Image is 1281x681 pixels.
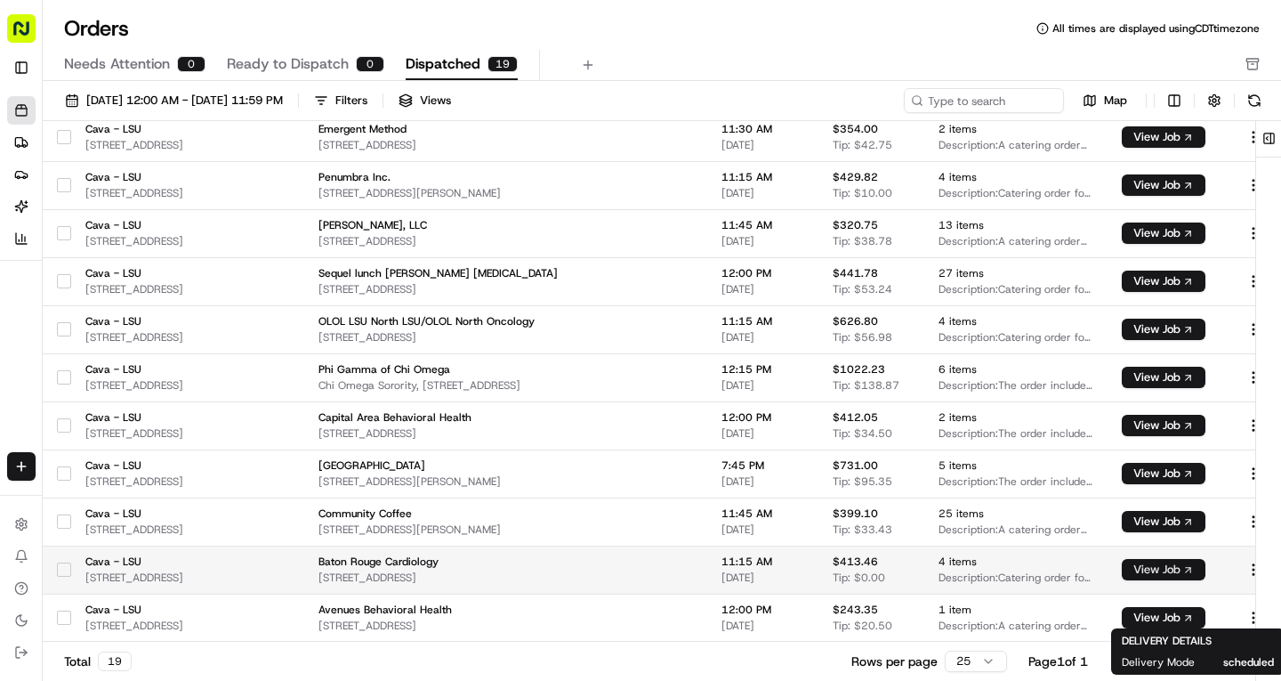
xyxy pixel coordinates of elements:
div: 0 [177,56,205,72]
span: [STREET_ADDRESS] [85,186,183,200]
span: $413.46 [833,555,878,569]
div: Total [64,652,132,671]
span: [STREET_ADDRESS][PERSON_NAME] [318,523,693,537]
span: [STREET_ADDRESS] [85,330,183,345]
span: OLOL LSU North LSU/OLOL North Oncology [318,314,693,328]
span: 7:45 PM [721,458,804,473]
span: Views [420,93,451,109]
span: Tip: $53.24 [833,282,892,296]
span: Ready to Dispatch [227,53,349,75]
span: $429.82 [833,170,878,184]
span: [PERSON_NAME], LLC [318,218,693,232]
button: Views [391,88,459,113]
span: [STREET_ADDRESS] [85,378,183,393]
span: 4 items [939,314,1093,328]
span: Description: A catering order consisting of various salads (Greek, Harissa Avocado), grilled chic... [939,234,1093,248]
span: 6 items [939,362,1093,377]
span: [STREET_ADDRESS] [85,474,183,489]
a: 💻API Documentation [143,391,293,423]
div: Page 1 of 1 [1028,653,1088,670]
span: $399.10 [833,507,878,521]
span: Cava - LSU [85,266,183,280]
span: Needs Attention [64,53,170,75]
span: $320.75 [833,218,878,232]
span: 4 items [939,170,1093,184]
div: Past conversations [18,231,114,246]
span: Tip: $56.98 [833,330,892,345]
span: Wisdom [PERSON_NAME] [55,276,189,290]
button: View Job [1122,511,1205,532]
button: Map [1071,90,1139,111]
img: LSU Baton Rouge [18,307,46,336]
span: Phi Gamma of Chi Omega [318,362,693,377]
span: [DATE] [721,426,804,441]
a: View Job [1122,370,1205,385]
span: [DATE] [721,571,804,585]
button: See all [276,228,324,249]
span: Cava - LSU [85,362,183,377]
span: Baton Rouge Cardiology [318,555,693,569]
span: [STREET_ADDRESS] [85,571,183,585]
span: [STREET_ADDRESS] [85,282,183,296]
span: Tip: $138.87 [833,378,899,393]
a: View Job [1122,178,1205,192]
div: 19 [98,652,132,671]
span: [DATE] [721,474,804,489]
div: We're available if you need us! [80,188,245,202]
span: [DATE] [721,619,804,633]
button: View Job [1122,559,1205,580]
span: Description: The order includes two Group Bowl Bars with various toppings and 12 Pita Quarters, d... [939,426,1093,441]
a: 📗Knowledge Base [11,391,143,423]
button: View Job [1122,126,1205,148]
span: Cava - LSU [85,314,183,328]
span: Penumbra Inc. [318,170,693,184]
span: Description: Catering order for 20 people, including two Group Bowl Bars (Harissa Honey Chicken a... [939,186,1093,200]
span: Description: Catering order for 27 people, including 9 Greek Salads, 9 Chicken + Rice bowls, and ... [939,282,1093,296]
span: [STREET_ADDRESS] [85,426,183,441]
div: Start new chat [80,170,292,188]
span: 11:15 AM [721,314,804,328]
span: Cava - LSU [85,458,183,473]
span: 2 items [939,410,1093,425]
span: [DATE] [203,276,239,290]
p: Rows per page [851,653,938,670]
span: [DATE] [721,234,804,248]
span: 11:45 AM [721,507,804,521]
span: Description: The order includes 3x GROUP BOWL BAR - Grilled Chicken and 3x GROUP BOWL BAR - Haris... [939,378,1093,393]
span: $731.00 [833,458,878,473]
span: [STREET_ADDRESS] [318,282,693,296]
span: [DATE] [721,330,804,345]
h1: Orders [64,14,129,43]
span: $243.35 [833,603,878,617]
span: [STREET_ADDRESS] [318,426,693,441]
span: 12:00 PM [721,603,804,617]
span: [STREET_ADDRESS] [318,330,693,345]
span: Cava - LSU [85,170,183,184]
span: 2 items [939,122,1093,136]
span: Cava - LSU [85,555,183,569]
span: [DATE] [161,324,197,338]
span: [DATE] [721,378,804,393]
span: Tip: $38.78 [833,234,892,248]
span: [DATE] 12:00 AM - [DATE] 11:59 PM [86,93,283,109]
span: Tip: $34.50 [833,426,892,441]
a: View Job [1122,274,1205,288]
input: Type to search [904,88,1064,113]
span: Tip: $20.50 [833,619,892,633]
span: Capital Area Behavioral Health [318,410,693,425]
span: 13 items [939,218,1093,232]
span: 1 item [939,603,1093,617]
a: View Job [1122,515,1205,529]
span: Sequel lunch [PERSON_NAME] [MEDICAL_DATA] [318,266,693,280]
button: View Job [1122,367,1205,388]
span: $412.05 [833,410,878,425]
span: 11:15 AM [721,555,804,569]
span: Description: A catering order for 22 people, including two Group Bowl Bars with grilled chicken, ... [939,138,1093,152]
button: View Job [1122,415,1205,436]
span: 11:15 AM [721,170,804,184]
input: Clear [46,115,294,134]
span: Description: Catering order for 25 people including two Group Bowl Bars with grilled chicken and ... [939,571,1093,585]
span: [STREET_ADDRESS] [85,523,183,537]
button: View Job [1122,319,1205,340]
span: API Documentation [168,398,286,416]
